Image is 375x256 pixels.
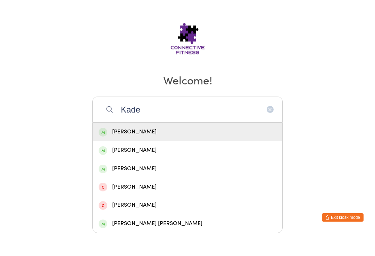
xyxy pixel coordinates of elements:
div: [PERSON_NAME] [99,205,276,215]
button: Exit kiosk mode [322,236,364,245]
div: [PERSON_NAME] [99,168,276,178]
input: Search [92,119,283,145]
div: [PERSON_NAME] [99,223,276,233]
h2: Welcome! [7,95,368,110]
div: [PERSON_NAME] [PERSON_NAME] [99,242,276,251]
div: [PERSON_NAME] [99,187,276,196]
div: [PERSON_NAME] [99,150,276,159]
img: Connective Fitness [149,33,227,85]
